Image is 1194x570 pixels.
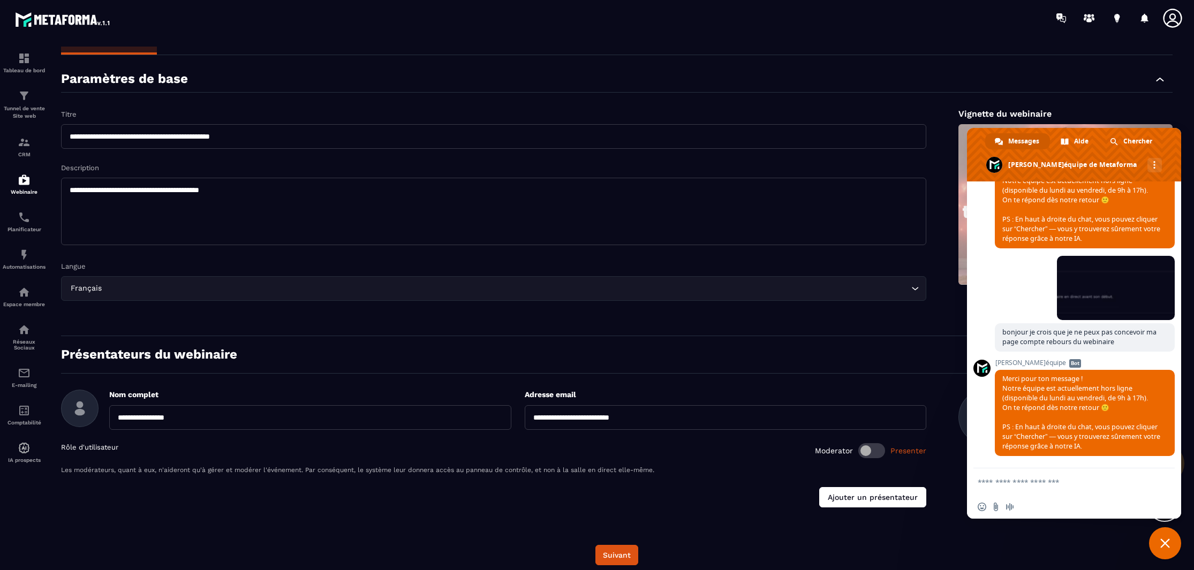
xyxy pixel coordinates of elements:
[992,503,1000,511] span: Envoyer un fichier
[3,105,46,120] p: Tunnel de vente Site web
[3,67,46,73] p: Tableau de bord
[3,339,46,351] p: Réseaux Sociaux
[890,446,926,455] span: Presenter
[1069,359,1081,368] span: Bot
[3,203,46,240] a: schedulerschedulerPlanificateur
[995,359,1175,367] span: [PERSON_NAME]équipe
[18,286,31,299] img: automations
[15,10,111,29] img: logo
[18,367,31,379] img: email
[3,457,46,463] p: IA prospects
[18,173,31,186] img: automations
[1149,527,1181,559] div: Fermer le chat
[3,264,46,270] p: Automatisations
[1002,374,1160,451] span: Merci pour ton message ! Notre équipe est actuellement hors ligne (disponible du lundi au vendred...
[3,301,46,307] p: Espace membre
[61,71,188,87] p: Paramètres de base
[3,359,46,396] a: emailemailE-mailing
[3,189,46,195] p: Webinaire
[18,323,31,336] img: social-network
[61,347,237,362] p: Présentateurs du webinaire
[1008,133,1039,149] span: Messages
[958,288,1173,295] p: Télécharger la miniature pour l'afficher
[958,109,1173,119] p: Vignette du webinaire
[819,487,926,507] button: Ajouter un présentateur
[1100,133,1163,149] div: Chercher
[978,503,986,511] span: Insérer un emoji
[3,128,46,165] a: formationformationCRM
[595,545,638,565] button: Suivant
[18,52,31,65] img: formation
[1051,133,1099,149] div: Aide
[104,283,909,294] input: Search for option
[3,382,46,388] p: E-mailing
[3,278,46,315] a: automationsautomationsEspace membre
[3,44,46,81] a: formationformationTableau de bord
[1123,133,1152,149] span: Chercher
[985,133,1050,149] div: Messages
[978,477,1147,487] textarea: Entrez votre message...
[61,276,926,301] div: Search for option
[1006,503,1014,511] span: Message audio
[18,136,31,149] img: formation
[3,420,46,425] p: Comptabilité
[3,315,46,359] a: social-networksocial-networkRéseaux Sociaux
[18,404,31,417] img: accountant
[61,466,926,474] p: Les modérateurs, quant à eux, n'aideront qu'à gérer et modérer l'événement. Par conséquent, le sy...
[18,211,31,224] img: scheduler
[3,226,46,232] p: Planificateur
[525,390,927,400] p: Adresse email
[68,283,104,294] span: Français
[18,442,31,454] img: automations
[1074,133,1089,149] span: Aide
[3,81,46,128] a: formationformationTunnel de vente Site web
[3,240,46,278] a: automationsautomationsAutomatisations
[958,295,1173,303] p: Max 1 Mo. Formats autorisés : JPG, JPEG, PNG et GIF
[61,443,118,458] p: Rôle d'utilisateur
[815,446,853,455] span: Moderator
[109,390,511,400] p: Nom complet
[1147,158,1162,172] div: Autres canaux
[1002,328,1157,346] span: bonjour je crois que je ne peux pas concevoir ma page compte rebours du webinaire
[958,303,1173,310] p: Dimension idéale : 660px par 440px
[61,110,77,118] label: Titre
[3,151,46,157] p: CRM
[3,396,46,434] a: accountantaccountantComptabilité
[61,262,86,270] label: Langue
[18,89,31,102] img: formation
[3,165,46,203] a: automationsautomationsWebinaire
[61,164,99,172] label: Description
[18,248,31,261] img: automations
